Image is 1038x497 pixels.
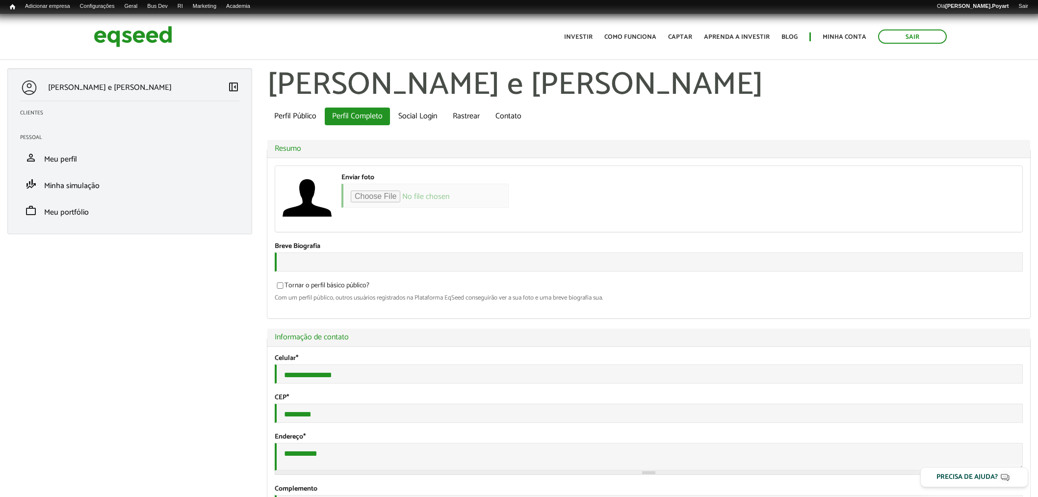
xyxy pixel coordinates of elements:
[20,152,239,164] a: personMeu perfil
[704,34,770,40] a: Aprenda a investir
[20,205,239,217] a: workMeu portfólio
[275,282,369,292] label: Tornar o perfil básico público?
[221,2,255,10] a: Academia
[341,174,374,181] label: Enviar foto
[119,2,142,10] a: Geral
[25,152,37,164] span: person
[275,145,1023,153] a: Resumo
[188,2,221,10] a: Marketing
[391,108,444,125] a: Social Login
[1013,2,1033,10] a: Sair
[20,135,247,140] h2: Pessoal
[94,24,172,50] img: EqSeed
[932,2,1014,10] a: Olá[PERSON_NAME].Poyart
[228,81,239,93] span: left_panel_close
[75,2,120,10] a: Configurações
[275,295,1023,301] div: Com um perfil público, outros usuários registrados na Plataforma EqSeed conseguirão ver a sua fot...
[668,34,692,40] a: Captar
[44,206,89,219] span: Meu portfólio
[325,108,390,125] a: Perfil Completo
[275,394,289,401] label: CEP
[275,243,320,250] label: Breve Biografia
[275,355,298,362] label: Celular
[275,434,306,441] label: Endereço
[267,108,324,125] a: Perfil Público
[296,353,298,364] span: Este campo é obrigatório.
[878,29,947,44] a: Sair
[44,153,77,166] span: Meu perfil
[20,110,247,116] h2: Clientes
[604,34,656,40] a: Como funciona
[781,34,798,40] a: Blog
[488,108,529,125] a: Contato
[283,173,332,222] a: Ver perfil do usuário.
[142,2,173,10] a: Bus Dev
[823,34,866,40] a: Minha conta
[13,144,247,171] li: Meu perfil
[48,83,172,92] p: [PERSON_NAME] e [PERSON_NAME]
[275,486,317,493] label: Complemento
[564,34,593,40] a: Investir
[945,3,1009,9] strong: [PERSON_NAME].Poyart
[25,205,37,217] span: work
[173,2,188,10] a: RI
[13,171,247,197] li: Minha simulação
[44,179,100,193] span: Minha simulação
[228,81,239,95] a: Colapsar menu
[20,178,239,190] a: finance_modeMinha simulação
[283,173,332,222] img: Foto de Gabriel Machado e Silva Poyart
[5,2,20,12] a: Início
[303,431,306,442] span: Este campo é obrigatório.
[13,197,247,224] li: Meu portfólio
[25,178,37,190] span: finance_mode
[10,3,15,10] span: Início
[275,333,1023,341] a: Informação de contato
[20,2,75,10] a: Adicionar empresa
[286,392,289,403] span: Este campo é obrigatório.
[267,68,1031,103] h1: [PERSON_NAME] e [PERSON_NAME]
[445,108,487,125] a: Rastrear
[271,282,289,289] input: Tornar o perfil básico público?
